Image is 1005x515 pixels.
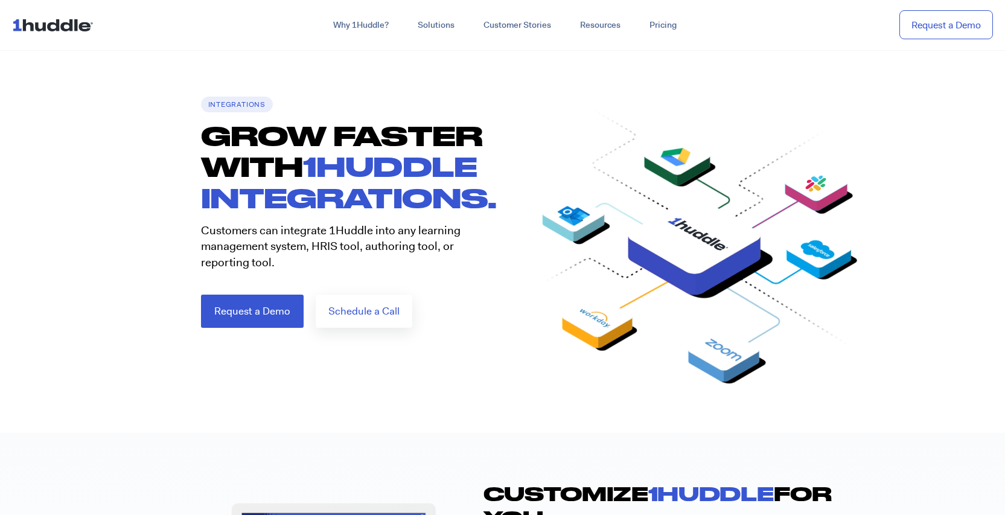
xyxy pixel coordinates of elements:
span: Schedule a Call [328,306,400,316]
span: 1HUDDLE [648,482,774,505]
a: Request a Demo [201,295,304,328]
img: ... [12,13,98,36]
span: Request a Demo [214,306,290,316]
a: Solutions [403,14,469,36]
a: Pricing [635,14,691,36]
span: 1HUDDLE INTEGRATIONS. [201,150,497,213]
p: Customers can integrate 1Huddle into any learning management system, HRIS tool, authoring tool, o... [201,223,491,271]
h6: Integrations [201,97,273,112]
a: Resources [566,14,635,36]
a: Request a Demo [899,10,993,40]
a: Why 1Huddle? [319,14,403,36]
a: Schedule a Call [316,295,412,328]
a: Customer Stories [469,14,566,36]
h1: GROW FASTER WITH [201,120,503,214]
